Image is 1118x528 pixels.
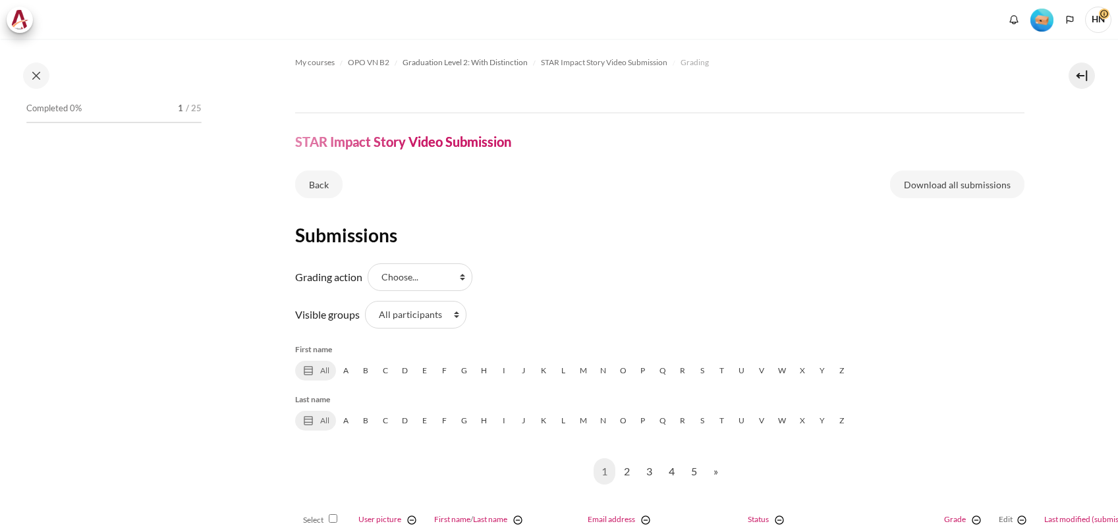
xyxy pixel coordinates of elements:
[295,394,1024,406] h5: Last name
[295,269,362,285] label: Grading action
[7,7,40,33] a: Architeck Architeck
[26,99,202,136] a: Completed 0% 1 / 25
[692,361,712,381] a: S
[358,514,401,524] a: User picture
[415,361,435,381] a: E
[336,361,356,381] a: A
[633,411,653,431] a: P
[295,171,343,198] a: Back
[773,514,786,527] img: switch_minus
[1015,514,1028,527] img: switch_minus
[832,361,852,381] a: Z
[295,411,336,431] a: All
[967,514,983,527] a: Hide Grade
[511,514,524,527] img: switch_minus
[1004,10,1024,30] div: Show notification window with no new notifications
[26,102,82,115] span: Completed 0%
[403,514,418,527] a: Hide User picture
[594,458,615,485] a: 1
[732,361,752,381] a: U
[1013,514,1028,527] a: Hide Edit
[1085,7,1111,33] a: User menu
[616,458,638,485] a: 2
[541,55,667,70] a: STAR Impact Story Video Submission
[295,344,1024,356] h5: First name
[514,361,534,381] a: J
[356,361,376,381] a: B
[455,411,474,431] a: G
[748,514,769,524] a: Status
[395,361,415,381] a: D
[712,411,732,431] a: T
[752,411,771,431] a: V
[534,411,553,431] a: K
[653,361,673,381] a: Q
[395,411,415,431] a: D
[336,411,356,431] a: A
[770,514,786,527] a: Hide Status
[348,57,389,68] span: OPO VN B2
[706,458,726,485] a: Next page
[494,411,514,431] a: I
[435,361,455,381] a: F
[295,448,1024,495] nav: Page
[683,458,705,485] a: 5
[771,411,793,431] a: W
[348,55,389,70] a: OPO VN B2
[405,514,418,527] img: switch_minus
[403,57,528,68] span: Graduation Level 2: With Distinction
[633,361,653,381] a: P
[594,411,613,431] a: N
[534,361,553,381] a: K
[793,361,812,381] a: X
[186,102,202,115] span: / 25
[435,411,455,431] a: F
[712,361,732,381] a: T
[473,514,507,524] a: Last name
[474,361,494,381] a: H
[673,411,692,431] a: R
[434,514,470,524] a: First name
[455,361,474,381] a: G
[494,361,514,381] a: I
[295,361,336,381] a: All
[1030,9,1053,32] img: Level #1
[356,411,376,431] a: B
[295,223,1024,247] h2: Submissions
[403,55,528,70] a: Graduation Level 2: With Distinction
[732,411,752,431] a: U
[514,411,534,431] a: J
[752,361,771,381] a: V
[11,10,29,30] img: Architeck
[970,514,983,527] img: switch_minus
[638,458,660,485] a: 3
[376,411,395,431] a: C
[295,307,360,323] label: Visible groups
[692,411,712,431] a: S
[771,361,793,381] a: W
[1030,7,1053,32] div: Level #1
[178,102,183,115] span: 1
[594,361,613,381] a: N
[832,411,852,431] a: Z
[295,55,335,70] a: My courses
[376,361,395,381] a: C
[553,361,573,381] a: L
[509,514,524,527] a: Hide Full name
[673,361,692,381] a: R
[812,411,832,431] a: Y
[295,57,335,68] span: My courses
[573,411,594,431] a: M
[812,361,832,381] a: Y
[295,133,511,150] h4: STAR Impact Story Video Submission
[329,514,337,523] input: Select all
[681,57,709,68] span: Grading
[636,514,652,527] a: Hide Email address
[613,411,633,431] a: O
[541,57,667,68] span: STAR Impact Story Video Submission
[681,55,709,70] a: Grading
[661,458,683,485] a: 4
[1085,7,1111,33] span: HN
[713,463,718,479] span: »
[1060,10,1080,30] button: Languages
